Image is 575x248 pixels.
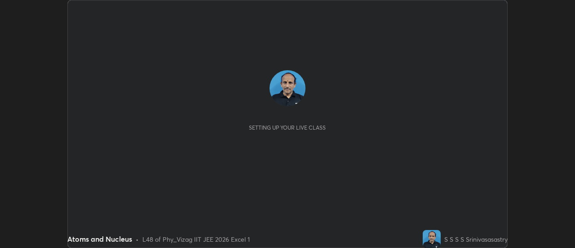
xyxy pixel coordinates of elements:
[444,234,508,244] div: S S S S Srinivasasastry
[270,70,305,106] img: db7463c15c9c462fb0e001d81a527131.jpg
[142,234,250,244] div: L48 of Phy_Vizag IIT JEE 2026 Excel 1
[249,124,326,131] div: Setting up your live class
[136,234,139,244] div: •
[423,230,441,248] img: db7463c15c9c462fb0e001d81a527131.jpg
[67,234,132,244] div: Atoms and Nucleus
